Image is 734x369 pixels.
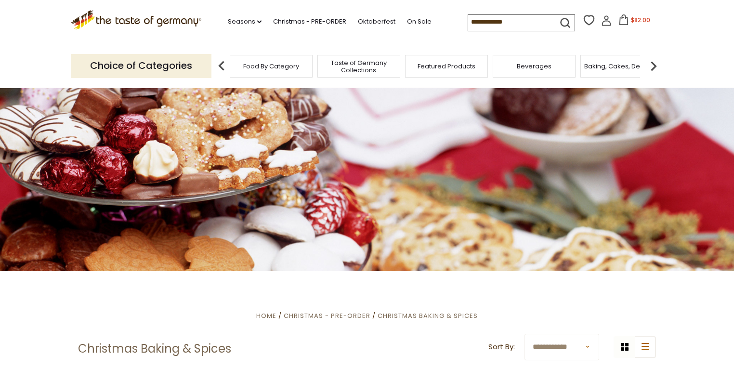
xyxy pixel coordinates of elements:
a: Home [256,311,276,320]
a: Baking, Cakes, Desserts [584,63,659,70]
img: previous arrow [212,56,231,76]
a: Food By Category [243,63,299,70]
a: Christmas - PRE-ORDER [273,16,346,27]
button: $82.00 [614,14,655,29]
label: Sort By: [488,341,515,353]
a: Oktoberfest [358,16,395,27]
a: Featured Products [418,63,475,70]
p: Choice of Categories [71,54,211,78]
a: On Sale [407,16,432,27]
a: Christmas Baking & Spices [378,311,478,320]
span: $82.00 [631,16,650,24]
a: Seasons [228,16,262,27]
a: Beverages [517,63,551,70]
img: next arrow [644,56,663,76]
a: Christmas - PRE-ORDER [284,311,370,320]
h1: Christmas Baking & Spices [78,342,231,356]
a: Taste of Germany Collections [320,59,397,74]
